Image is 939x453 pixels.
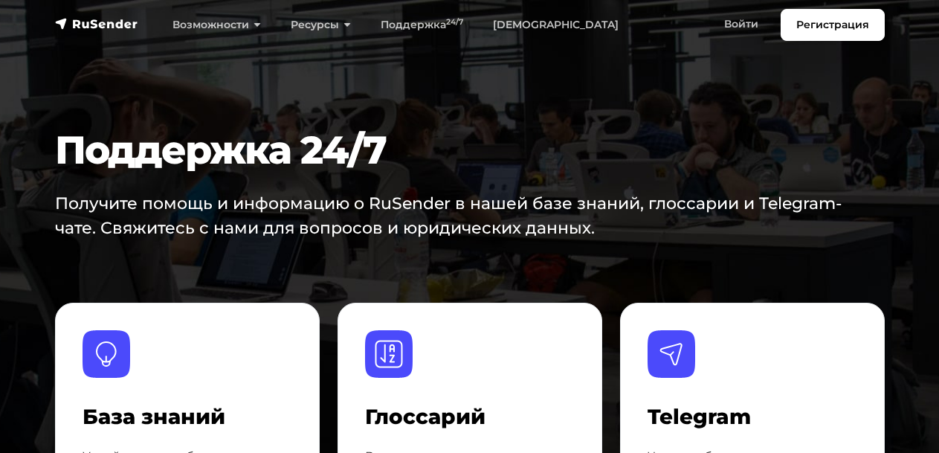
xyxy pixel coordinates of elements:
[365,330,413,378] img: Глоссарий
[478,10,633,40] a: [DEMOGRAPHIC_DATA]
[446,17,463,27] sup: 24/7
[276,10,366,40] a: Ресурсы
[781,9,885,41] a: Регистрация
[83,330,130,378] img: База знаний
[709,9,773,39] a: Войти
[648,405,857,430] h4: Telegram
[366,10,478,40] a: Поддержка24/7
[365,405,575,430] h4: Глоссарий
[55,191,846,240] p: Получите помощь и информацию о RuSender в нашей базе знаний, глоссарии и Telegram-чате. Свяжитесь...
[648,330,695,378] img: Telegram
[55,127,885,173] h1: Поддержка 24/7
[158,10,276,40] a: Возможности
[55,16,138,31] img: RuSender
[83,405,292,430] h4: База знаний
